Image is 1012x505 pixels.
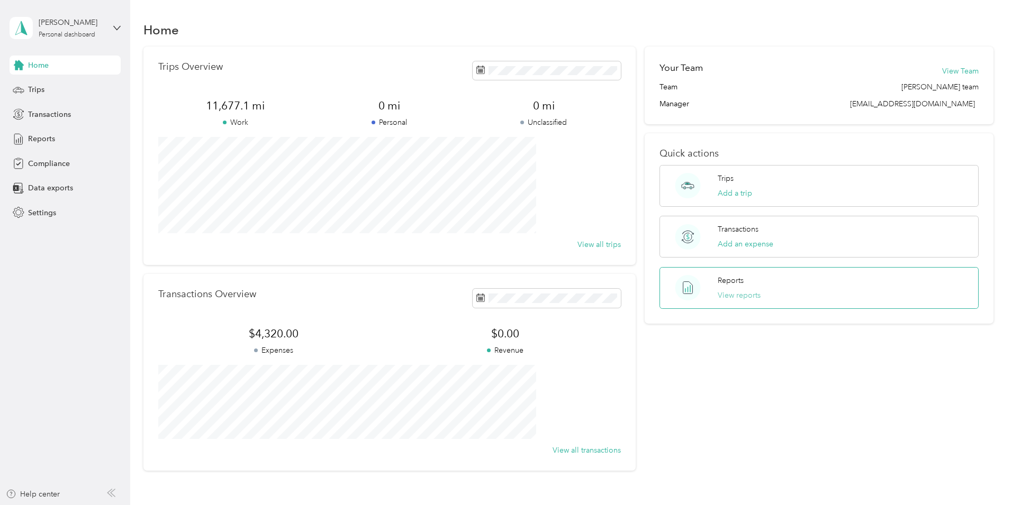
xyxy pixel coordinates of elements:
[143,24,179,35] h1: Home
[577,239,621,250] button: View all trips
[39,17,105,28] div: [PERSON_NAME]
[28,182,73,194] span: Data exports
[158,289,256,300] p: Transactions Overview
[158,117,312,128] p: Work
[659,81,677,93] span: Team
[158,345,390,356] p: Expenses
[312,117,466,128] p: Personal
[718,290,761,301] button: View reports
[312,98,466,113] span: 0 mi
[158,326,390,341] span: $4,320.00
[467,98,621,113] span: 0 mi
[28,60,49,71] span: Home
[953,446,1012,505] iframe: Everlance-gr Chat Button Frame
[718,188,752,199] button: Add a trip
[553,445,621,456] button: View all transactions
[659,98,689,109] span: Manager
[28,158,70,169] span: Compliance
[718,173,734,184] p: Trips
[718,224,758,235] p: Transactions
[39,32,95,38] div: Personal dashboard
[850,99,975,108] span: [EMAIL_ADDRESS][DOMAIN_NAME]
[6,489,60,500] button: Help center
[467,117,621,128] p: Unclassified
[28,133,55,144] span: Reports
[901,81,979,93] span: [PERSON_NAME] team
[28,207,56,218] span: Settings
[158,98,312,113] span: 11,677.1 mi
[158,61,223,72] p: Trips Overview
[28,109,71,120] span: Transactions
[659,61,703,75] h2: Your Team
[942,66,979,77] button: View Team
[718,275,744,286] p: Reports
[718,238,773,250] button: Add an expense
[390,326,621,341] span: $0.00
[659,148,979,159] p: Quick actions
[28,84,44,95] span: Trips
[390,345,621,356] p: Revenue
